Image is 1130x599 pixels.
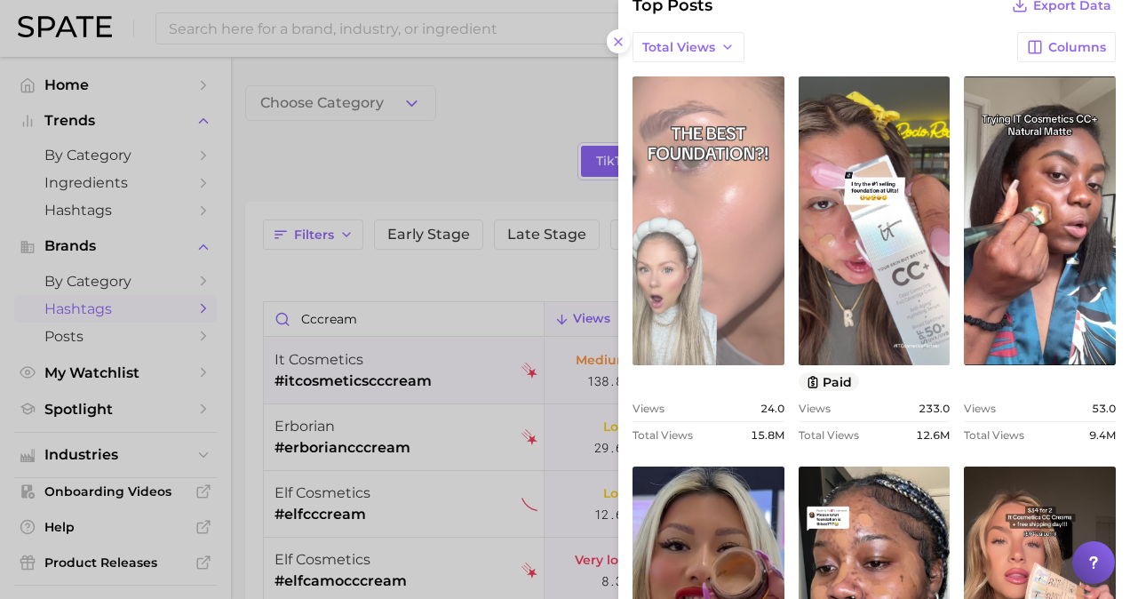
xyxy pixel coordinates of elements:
[964,428,1024,442] span: Total Views
[1017,32,1116,62] button: Columns
[1089,428,1116,442] span: 9.4m
[760,402,784,415] span: 24.0
[633,32,744,62] button: Total Views
[799,372,860,391] button: paid
[1092,402,1116,415] span: 53.0
[964,402,996,415] span: Views
[919,402,950,415] span: 233.0
[642,40,715,55] span: Total Views
[633,402,664,415] span: Views
[916,428,950,442] span: 12.6m
[633,428,693,442] span: Total Views
[1048,40,1106,55] span: Columns
[751,428,784,442] span: 15.8m
[799,428,859,442] span: Total Views
[799,402,831,415] span: Views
